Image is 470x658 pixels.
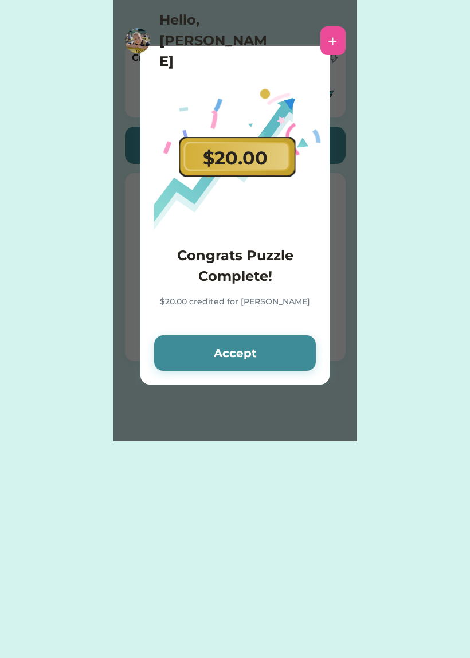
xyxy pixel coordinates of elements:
[154,335,316,371] button: Accept
[154,245,316,287] h4: Congrats Puzzle Complete!
[328,32,338,49] div: +
[154,296,316,322] div: $20.00 credited for [PERSON_NAME]
[125,28,150,53] img: https%3A%2F%2F1dfc823d71cc564f25c7cc035732a2d8.cdn.bubble.io%2Ff1738417206088x901700976326691400%...
[159,10,274,72] h4: Hello, [PERSON_NAME]
[203,144,268,172] div: $20.00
